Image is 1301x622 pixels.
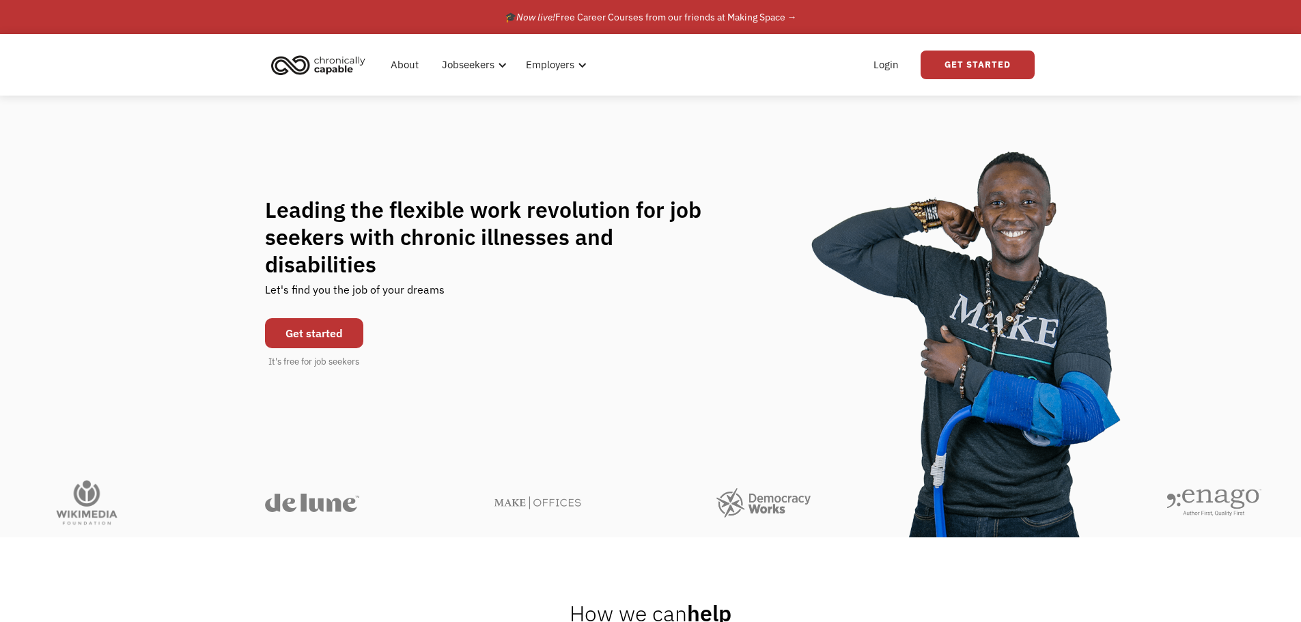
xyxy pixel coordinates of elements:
a: Get started [265,318,363,348]
div: Employers [526,57,574,73]
a: home [267,50,376,80]
div: 🎓 Free Career Courses from our friends at Making Space → [505,9,797,25]
div: Let's find you the job of your dreams [265,278,445,311]
img: Chronically Capable logo [267,50,369,80]
div: It's free for job seekers [268,355,359,369]
div: Jobseekers [434,43,511,87]
em: Now live! [516,11,555,23]
div: Employers [518,43,591,87]
a: About [382,43,427,87]
h1: Leading the flexible work revolution for job seekers with chronic illnesses and disabilities [265,196,728,278]
a: Login [865,43,907,87]
a: Get Started [921,51,1035,79]
div: Jobseekers [442,57,494,73]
